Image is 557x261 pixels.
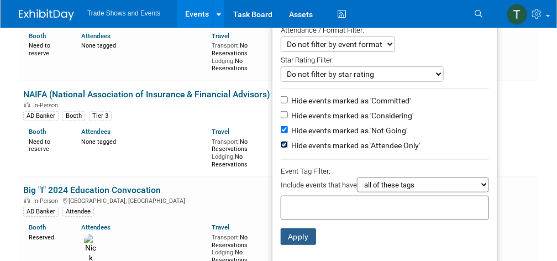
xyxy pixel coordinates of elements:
[19,9,74,20] img: ExhibitDay
[212,32,229,40] a: Travel
[212,249,235,256] span: Lodging:
[24,197,30,203] img: In-Person Event
[81,128,111,135] a: Attendees
[23,207,59,217] div: AD Banker
[281,24,489,36] div: Attendance / Format Filter:
[89,111,112,121] div: Tier 3
[281,165,489,178] div: Event Tag Filter:
[281,228,316,245] button: Apply
[33,197,61,205] span: In-Person
[24,102,30,107] img: In-Person Event
[289,125,407,136] label: Hide events marked as 'Not Going'
[29,40,65,57] div: Need to reserve
[289,95,411,106] label: Hide events marked as 'Committed'
[29,32,46,40] a: Booth
[81,223,111,231] a: Attendees
[212,234,240,241] span: Transport:
[87,9,160,17] span: Trade Shows and Events
[289,110,413,121] label: Hide events marked as 'Considering'
[81,32,111,40] a: Attendees
[23,196,326,205] div: [GEOGRAPHIC_DATA], [GEOGRAPHIC_DATA]
[212,128,229,135] a: Travel
[29,232,65,242] div: Reserved
[81,40,204,50] div: None tagged
[29,128,46,135] a: Booth
[212,42,240,49] span: Transport:
[212,136,274,169] div: No Reservations No Reservations
[23,185,161,195] a: Big "I" 2024 Education Convocation
[81,136,204,146] div: None tagged
[23,89,270,100] a: NAIFA (National Association of Insurance & Financial Advisors)
[29,136,65,153] div: Need to reserve
[29,223,46,231] a: Booth
[212,223,229,231] a: Travel
[212,138,240,145] span: Transport:
[62,111,85,121] div: Booth
[507,4,528,25] img: Tiff Wagner
[212,40,274,72] div: No Reservations No Reservations
[289,140,420,151] label: Hide events marked as 'Attendee Only'
[23,111,59,121] div: AD Banker
[281,52,489,66] div: Star Rating Filter:
[33,102,61,109] span: In-Person
[62,207,94,217] div: Attendee
[212,58,235,65] span: Lodging:
[281,178,489,196] div: Include events that have
[212,153,235,160] span: Lodging:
